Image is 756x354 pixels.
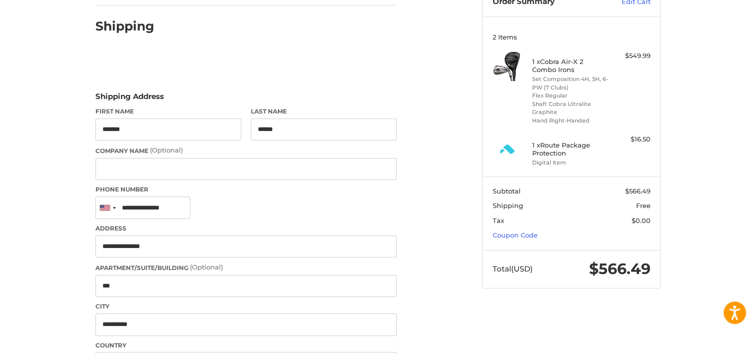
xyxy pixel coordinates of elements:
[532,57,609,74] h4: 1 x Cobra Air-X 2 Combo Irons
[95,224,397,233] label: Address
[493,201,523,209] span: Shipping
[493,33,651,41] h3: 2 Items
[493,264,533,273] span: Total (USD)
[611,134,651,144] div: $16.50
[95,18,154,34] h2: Shipping
[95,341,397,350] label: Country
[251,107,397,116] label: Last Name
[95,302,397,311] label: City
[636,201,651,209] span: Free
[493,231,538,239] a: Coupon Code
[493,187,521,195] span: Subtotal
[625,187,651,195] span: $566.49
[96,197,119,218] div: United States: +1
[150,146,183,154] small: (Optional)
[589,259,651,278] span: $566.49
[611,51,651,61] div: $549.99
[95,145,397,155] label: Company Name
[532,116,609,125] li: Hand Right-Handed
[493,216,504,224] span: Tax
[532,75,609,91] li: Set Composition 4H, 5H, 6-PW (7 Clubs)
[532,91,609,100] li: Flex Regular
[95,262,397,272] label: Apartment/Suite/Building
[632,216,651,224] span: $0.00
[532,100,609,116] li: Shaft Cobra Ultralite Graphite
[190,263,223,271] small: (Optional)
[95,107,241,116] label: First Name
[95,91,164,107] legend: Shipping Address
[532,141,609,157] h4: 1 x Route Package Protection
[95,185,397,194] label: Phone Number
[532,158,609,167] li: Digital Item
